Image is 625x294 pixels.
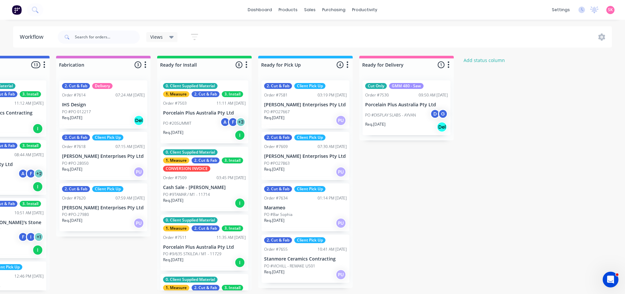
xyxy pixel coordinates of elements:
[163,110,246,116] p: Porcelain Plus Australia Pty Ltd
[160,80,248,143] div: 0. Client Supplied Material1. Measure2. Cut & Fab3. InstallOrder #750311:11 AM [DATE]Porcelain Pl...
[222,91,243,97] div: 3. Install
[59,132,147,180] div: 2. Cut & FabClient Pick UpOrder #761807:15 AM [DATE][PERSON_NAME] Enterprises Pty LtdPO #PO 28050...
[275,5,301,15] div: products
[460,56,509,65] button: Add status column
[92,135,123,140] div: Client Pick Up
[20,33,47,41] div: Workflow
[264,269,284,275] p: Req. [DATE]
[115,195,145,201] div: 07:59 AM [DATE]
[318,92,347,98] div: 03:19 PM [DATE]
[261,80,349,129] div: 2. Cut & FabClient Pick UpOrder #758103:19 PM [DATE][PERSON_NAME] Enterprises Pty LtdPO #PO27667R...
[163,225,189,231] div: 1. Measure
[14,210,44,216] div: 10:51 AM [DATE]
[264,102,347,108] p: [PERSON_NAME] Enterprises Pty Ltd
[62,144,86,150] div: Order #7618
[365,92,389,98] div: Order #7530
[163,277,218,283] div: 0. Client Supplied Material
[261,235,349,283] div: 2. Cut & FabClient Pick UpOrder #765510:41 AM [DATE]Stanmore Ceramics ContractingPO #VICHILL - RE...
[163,91,189,97] div: 1. Measure
[134,218,144,228] div: PU
[34,232,44,242] div: + 1
[294,83,325,89] div: Client Pick Up
[222,157,243,163] div: 3. Install
[14,100,44,106] div: 11:12 AM [DATE]
[160,147,248,211] div: 0. Client Supplied Material1. Measure2. Cut & Fab3. InstallCONVERSION INVOICEOrder #750903:45 PM ...
[264,166,284,172] p: Req. [DATE]
[115,92,145,98] div: 07:24 AM [DATE]
[20,143,41,149] div: 3. Install
[163,235,187,241] div: Order #7511
[163,100,187,106] div: Order #7503
[62,115,82,121] p: Req. [DATE]
[220,117,230,127] div: A
[62,83,90,89] div: 2. Cut & Fab
[264,135,292,140] div: 2. Cut & Fab
[62,154,145,159] p: [PERSON_NAME] Enterprises Pty Ltd
[264,212,292,218] p: PO #Bar Sophia
[244,5,275,15] a: dashboard
[318,246,347,252] div: 10:41 AM [DATE]
[261,183,349,232] div: 2. Cut & FabClient Pick UpOrder #763401:14 PM [DATE]MarameoPO #Bar SophiaReq.[DATE]PU
[192,91,219,97] div: 2. Cut & Fab
[228,117,238,127] div: F
[163,120,191,126] p: PO #20SUMMIT
[217,100,246,106] div: 11:11 AM [DATE]
[163,83,218,89] div: 0. Client Supplied Material
[163,166,210,172] div: CONVERSION INVOICE
[32,245,43,255] div: I
[294,135,325,140] div: Client Pick Up
[192,285,219,291] div: 2. Cut & Fab
[264,92,288,98] div: Order #7581
[14,273,44,279] div: 12:46 PM [DATE]
[264,109,290,115] p: PO #PO27667
[14,152,44,158] div: 08:44 AM [DATE]
[430,109,440,119] div: D
[192,225,219,231] div: 2. Cut & Fab
[264,115,284,121] p: Req. [DATE]
[92,83,113,89] div: Delivery
[264,205,347,211] p: Marameo
[235,198,245,208] div: I
[363,80,450,135] div: Cut OnlyGMM 480 - SawOrder #753009:50 AM [DATE]Porcelain Plus Australia Pty LtdPO #DISPLAY SLABS ...
[294,237,325,243] div: Client Pick Up
[62,135,90,140] div: 2. Cut & Fab
[264,246,288,252] div: Order #7655
[264,154,347,159] p: [PERSON_NAME] Enterprises Pty Ltd
[163,185,246,190] p: Cash Sale - [PERSON_NAME]
[75,31,140,44] input: Search for orders...
[150,33,163,40] span: Views
[134,115,144,126] div: Del
[163,217,218,223] div: 0. Client Supplied Material
[264,237,292,243] div: 2. Cut & Fab
[163,244,246,250] p: Porcelain Plus Australia Pty Ltd
[222,225,243,231] div: 3. Install
[318,195,347,201] div: 01:14 PM [DATE]
[365,83,387,89] div: Cut Only
[32,181,43,192] div: I
[20,201,41,207] div: 3. Install
[389,83,424,89] div: GMM 480 - Saw
[62,212,89,218] p: PO #PO-27980
[163,175,187,181] div: Order #7509
[92,186,123,192] div: Client Pick Up
[62,218,82,223] p: Req. [DATE]
[264,144,288,150] div: Order #7609
[319,5,349,15] div: purchasing
[163,251,221,257] p: PO #9/635 STKILDA / M1 - 11729
[264,256,347,262] p: Stanmore Ceramics Contracting
[264,263,315,269] p: PO #VICHILL - REMAKE U501
[62,186,90,192] div: 2. Cut & Fab
[192,157,219,163] div: 2. Cut & Fab
[32,123,43,134] div: I
[236,117,246,127] div: + 3
[163,285,189,291] div: 1. Measure
[20,91,41,97] div: 3. Install
[62,160,89,166] p: PO #PO 28050
[34,169,44,178] div: + 2
[134,167,144,177] div: PU
[336,218,346,228] div: PU
[163,257,183,263] p: Req. [DATE]
[163,149,218,155] div: 0. Client Supplied Material
[62,109,91,115] p: PO #PO 012217
[437,122,447,132] div: Del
